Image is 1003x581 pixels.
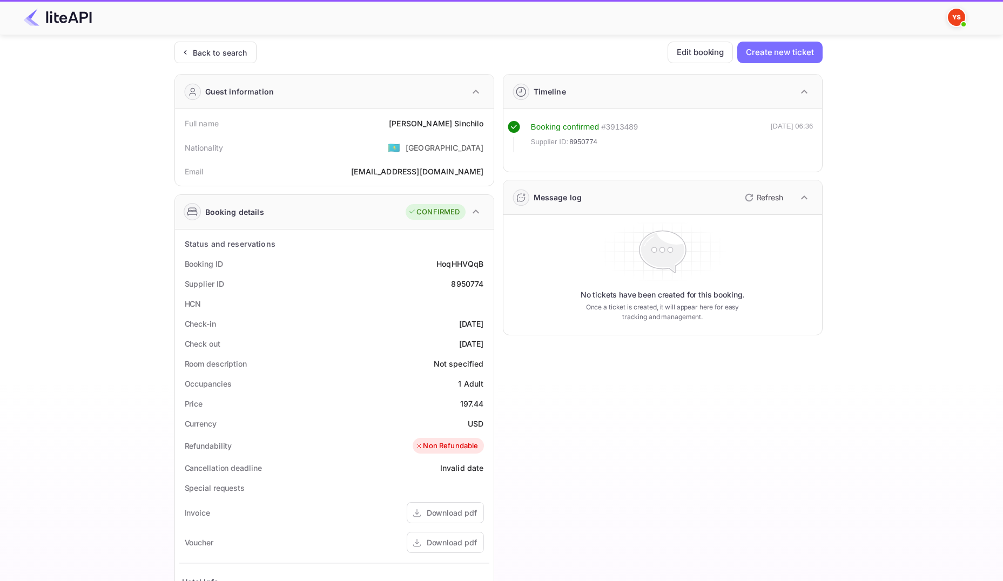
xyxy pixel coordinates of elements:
div: USD [468,418,483,429]
div: [DATE] [459,338,484,349]
div: Cancellation deadline [185,462,262,474]
span: 8950774 [569,137,597,147]
button: Create new ticket [737,42,822,63]
span: United States [388,138,400,157]
div: [GEOGRAPHIC_DATA] [406,142,484,153]
div: [EMAIL_ADDRESS][DOMAIN_NAME] [351,166,483,177]
div: Timeline [534,86,566,97]
div: Special requests [185,482,245,494]
div: [PERSON_NAME] Sinchilo [389,118,483,129]
div: Invoice [185,507,210,518]
div: 197.44 [460,398,484,409]
div: # 3913489 [601,121,638,133]
div: Message log [534,192,582,203]
div: Supplier ID [185,278,224,289]
div: Download pdf [427,537,477,548]
div: Room description [185,358,247,369]
div: Not specified [434,358,484,369]
div: HoqHHVQqB [436,258,483,269]
div: Non Refundable [415,441,478,451]
div: [DATE] [459,318,484,329]
div: Check-in [185,318,216,329]
p: Refresh [757,192,783,203]
div: Guest information [205,86,274,97]
div: [DATE] 06:36 [771,121,813,152]
div: Voucher [185,537,213,548]
button: Refresh [738,189,787,206]
span: Supplier ID: [531,137,569,147]
button: Edit booking [668,42,733,63]
div: Price [185,398,203,409]
div: HCN [185,298,201,309]
div: Booking ID [185,258,223,269]
div: Booking confirmed [531,121,600,133]
p: No tickets have been created for this booking. [581,289,745,300]
div: 1 Adult [458,378,483,389]
div: Back to search [193,47,247,58]
div: Check out [185,338,220,349]
div: Occupancies [185,378,232,389]
div: Currency [185,418,217,429]
div: 8950774 [451,278,483,289]
div: Email [185,166,204,177]
div: Refundability [185,440,232,451]
img: LiteAPI Logo [24,9,92,26]
div: Download pdf [427,507,477,518]
img: Yandex Support [948,9,965,26]
div: Full name [185,118,219,129]
div: CONFIRMED [408,207,460,218]
div: Invalid date [440,462,484,474]
p: Once a ticket is created, it will appear here for easy tracking and management. [577,302,748,322]
div: Booking details [205,206,264,218]
div: Nationality [185,142,224,153]
div: Status and reservations [185,238,275,249]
